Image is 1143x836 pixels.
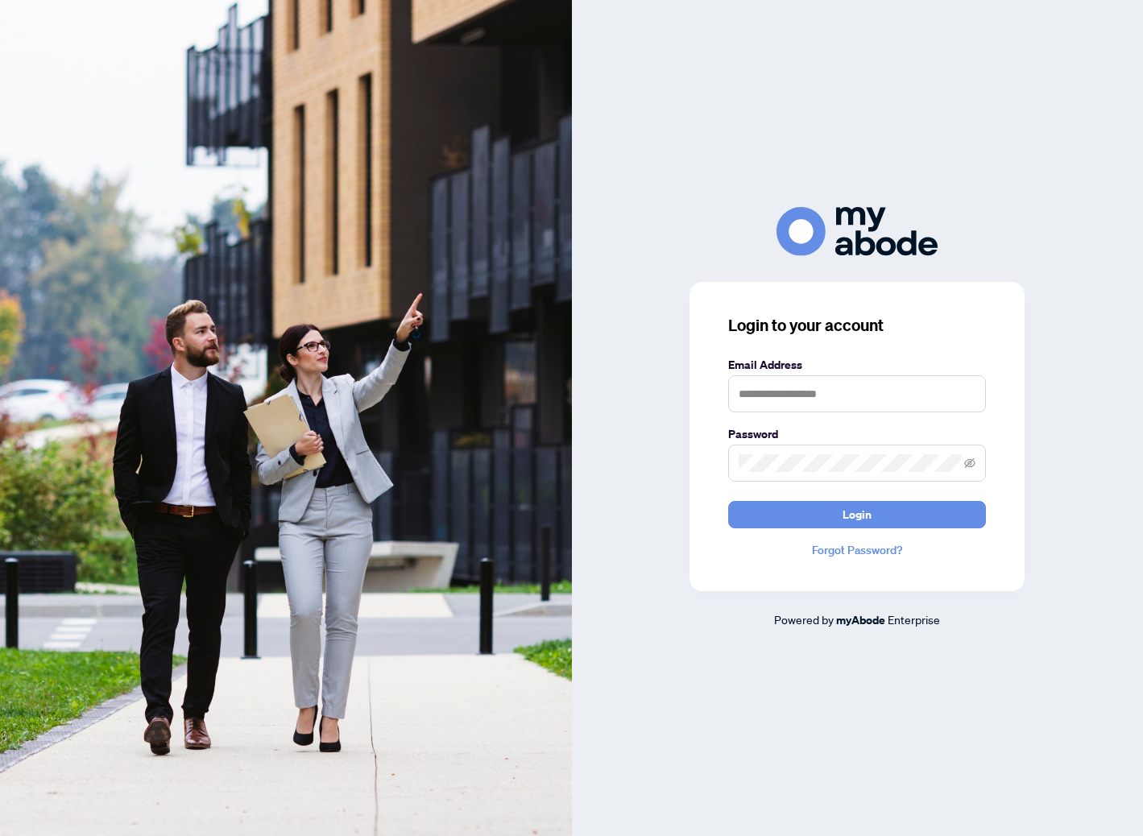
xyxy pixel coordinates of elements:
span: Powered by [774,612,834,627]
h3: Login to your account [728,314,986,337]
img: ma-logo [776,207,938,256]
label: Password [728,425,986,443]
span: eye-invisible [964,457,975,469]
a: myAbode [836,611,885,629]
a: Forgot Password? [728,541,986,559]
span: Enterprise [888,612,940,627]
label: Email Address [728,356,986,374]
button: Login [728,501,986,528]
span: Login [843,502,872,528]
